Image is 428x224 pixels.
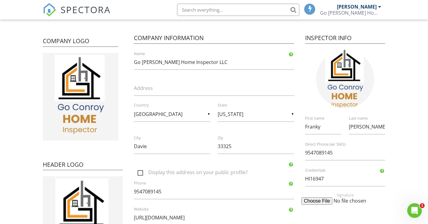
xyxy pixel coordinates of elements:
h4: Company Information [134,34,294,44]
h4: Inspector Info [305,34,385,44]
img: Screenshot_20250826_180208_WhatsApp.jpg [43,53,118,141]
input: Search everything... [177,4,299,16]
label: Display this address on your public profile? [138,170,298,177]
h4: Company Logo [43,37,118,47]
div: Go Conroy Home Inspector LLC [320,10,381,16]
label: First name [305,116,349,121]
label: Country [134,103,218,108]
label: State [218,103,301,108]
div: Signature [301,114,389,197]
label: Direct Phone (w/ SMS) [305,142,393,147]
iframe: Intercom live chat [407,203,422,218]
span: 1 [420,203,425,208]
img: The Best Home Inspection Software - Spectora [43,3,56,17]
h4: Header Logo [43,161,123,170]
div: [PERSON_NAME] [337,4,377,10]
label: Last name [349,116,393,121]
label: Credentials [305,168,393,173]
a: SPECTORA [43,8,111,21]
span: SPECTORA [61,3,111,16]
